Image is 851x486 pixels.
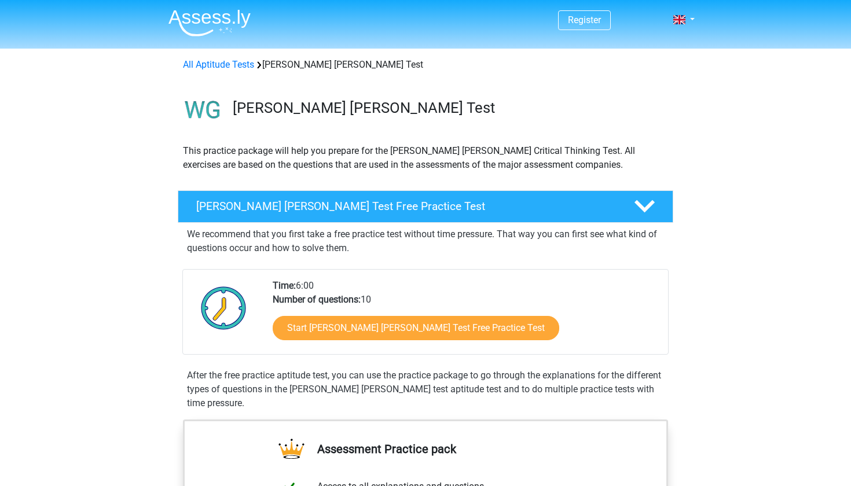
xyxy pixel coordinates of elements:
img: Clock [195,279,253,337]
img: Assessly [168,9,251,36]
a: All Aptitude Tests [183,59,254,70]
div: 6:00 10 [264,279,667,354]
p: This practice package will help you prepare for the [PERSON_NAME] [PERSON_NAME] Critical Thinking... [183,144,668,172]
b: Time: [273,280,296,291]
a: Start [PERSON_NAME] [PERSON_NAME] Test Free Practice Test [273,316,559,340]
h3: [PERSON_NAME] [PERSON_NAME] Test [233,99,664,117]
div: [PERSON_NAME] [PERSON_NAME] Test [178,58,673,72]
a: Register [568,14,601,25]
a: [PERSON_NAME] [PERSON_NAME] Test Free Practice Test [173,190,678,223]
b: Number of questions: [273,294,361,305]
img: watson glaser test [178,86,228,135]
h4: [PERSON_NAME] [PERSON_NAME] Test Free Practice Test [196,200,615,213]
p: We recommend that you first take a free practice test without time pressure. That way you can fir... [187,227,664,255]
div: After the free practice aptitude test, you can use the practice package to go through the explana... [182,369,669,410]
